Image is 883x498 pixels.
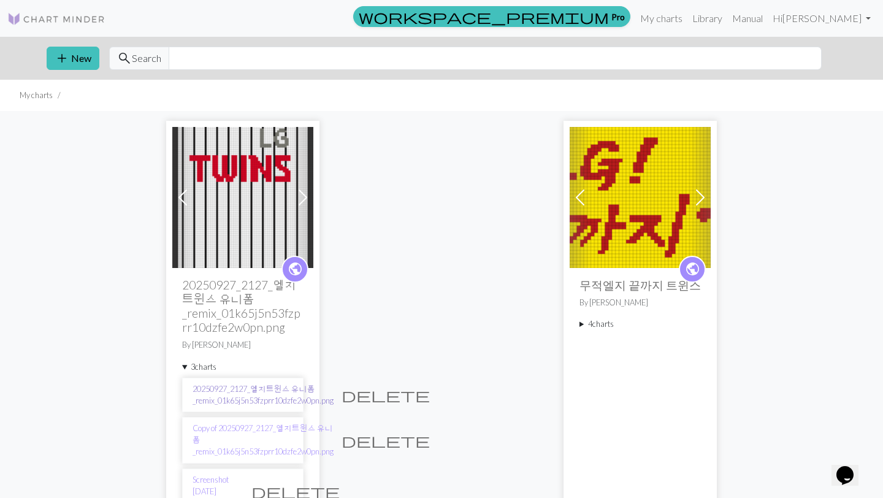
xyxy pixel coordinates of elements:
h2: 무적엘지 끝까지 트윈스 [579,278,701,292]
iframe: chat widget [831,449,871,486]
summary: 3charts [182,361,304,373]
button: New [47,47,99,70]
button: Delete chart [334,429,438,452]
button: Delete chart [334,383,438,407]
h2: 20250927_2127_엘지트윈스 유니폼_remix_01k65j5n53fzprr10dzfe2w0pn.png [182,278,304,334]
a: public [281,256,308,283]
i: public [685,257,700,282]
a: 20250927_0137_얇은 글씨 체 수정_remix_01k63e40byfwft693x8ncwsptk.png [570,190,711,202]
a: Pro [353,6,630,27]
li: My charts [20,90,53,101]
span: workspace_premium [359,8,609,25]
summary: 4charts [579,318,701,330]
span: public [288,259,303,278]
a: 20250927_2127_엘지트윈스 유니폼_remix_01k65j5n53fzprr10dzfe2w0pn.png [193,383,334,407]
span: add [55,50,69,67]
p: By [PERSON_NAME] [579,297,701,308]
a: Library [687,6,727,31]
span: delete [342,386,430,404]
p: By [PERSON_NAME] [182,339,304,351]
a: Hi[PERSON_NAME] [768,6,876,31]
a: public [679,256,706,283]
img: 20250927_2127_엘지트윈스 유니폼_remix_01k65j5n53fzprr10dzfe2w0pn.png [172,127,313,268]
img: 20250927_0137_얇은 글씨 체 수정_remix_01k63e40byfwft693x8ncwsptk.png [570,127,711,268]
span: Search [132,51,161,66]
span: search [117,50,132,67]
i: public [288,257,303,282]
img: Logo [7,12,105,26]
a: 20250927_2127_엘지트윈스 유니폼_remix_01k65j5n53fzprr10dzfe2w0pn.png [172,190,313,202]
a: Copy of 20250927_2127_엘지트윈스 유니폼_remix_01k65j5n53fzprr10dzfe2w0pn.png [193,423,334,458]
span: delete [342,432,430,449]
a: My charts [635,6,687,31]
span: public [685,259,700,278]
a: Manual [727,6,768,31]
